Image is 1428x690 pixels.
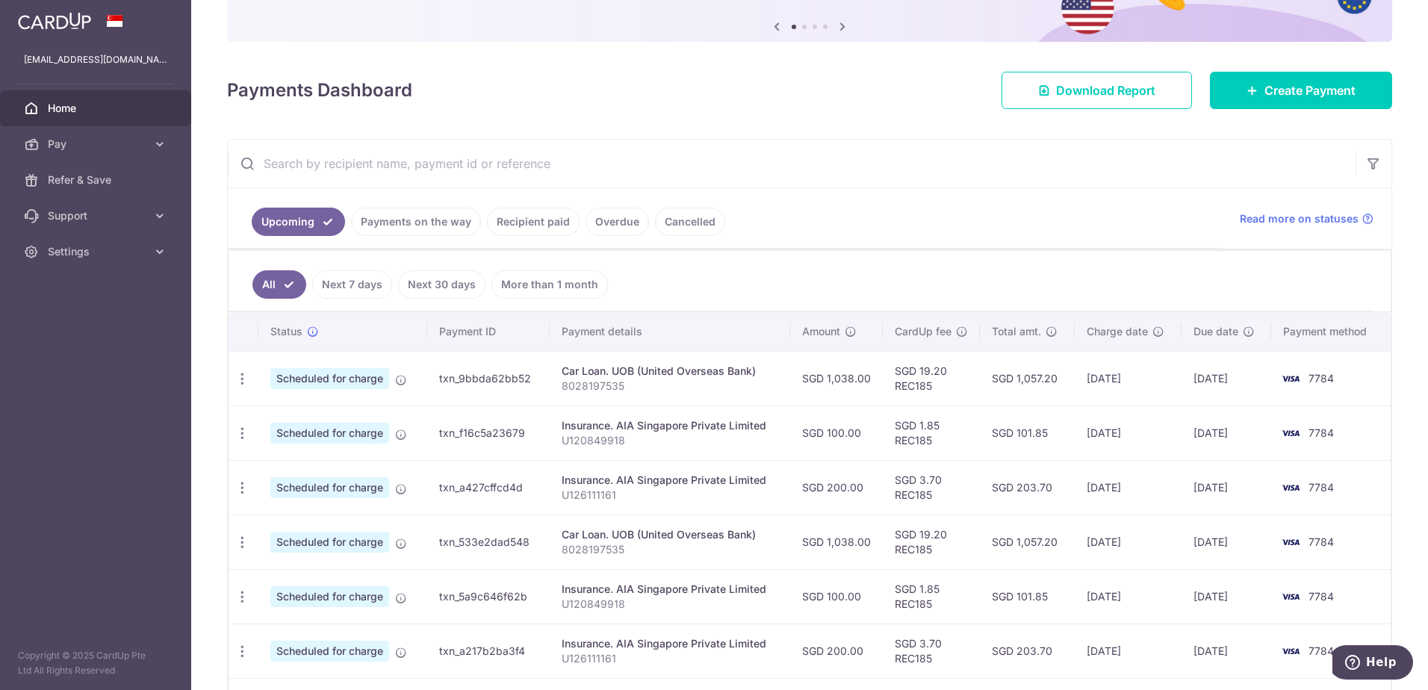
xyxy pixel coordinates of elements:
[1075,351,1182,405] td: [DATE]
[655,208,725,236] a: Cancelled
[351,208,481,236] a: Payments on the way
[1182,569,1271,624] td: [DATE]
[562,582,778,597] div: Insurance. AIA Singapore Private Limited
[1264,81,1356,99] span: Create Payment
[883,515,980,569] td: SGD 19.20 REC185
[883,460,980,515] td: SGD 3.70 REC185
[790,569,883,624] td: SGD 100.00
[562,597,778,612] p: U120849918
[491,270,608,299] a: More than 1 month
[562,418,778,433] div: Insurance. AIA Singapore Private Limited
[427,515,549,569] td: txn_533e2dad548
[1276,424,1306,442] img: Bank Card
[48,172,146,187] span: Refer & Save
[48,101,146,116] span: Home
[790,515,883,569] td: SGD 1,038.00
[312,270,392,299] a: Next 7 days
[550,312,790,351] th: Payment details
[398,270,485,299] a: Next 30 days
[802,324,840,339] span: Amount
[1276,642,1306,660] img: Bank Card
[1193,324,1238,339] span: Due date
[427,624,549,678] td: txn_a217b2ba3f4
[1240,211,1359,226] span: Read more on statuses
[252,208,345,236] a: Upcoming
[1056,81,1155,99] span: Download Report
[48,244,146,259] span: Settings
[1087,324,1148,339] span: Charge date
[1075,515,1182,569] td: [DATE]
[1309,535,1334,548] span: 7784
[1182,351,1271,405] td: [DATE]
[270,368,389,389] span: Scheduled for charge
[562,651,778,666] p: U126111161
[1075,624,1182,678] td: [DATE]
[1309,481,1334,494] span: 7784
[790,351,883,405] td: SGD 1,038.00
[270,477,389,498] span: Scheduled for charge
[1002,72,1192,109] a: Download Report
[586,208,649,236] a: Overdue
[1276,479,1306,497] img: Bank Card
[427,569,549,624] td: txn_5a9c646f62b
[270,586,389,607] span: Scheduled for charge
[980,515,1074,569] td: SGD 1,057.20
[1332,645,1413,683] iframe: Opens a widget where you can find more information
[562,636,778,651] div: Insurance. AIA Singapore Private Limited
[1182,515,1271,569] td: [DATE]
[790,405,883,460] td: SGD 100.00
[883,624,980,678] td: SGD 3.70 REC185
[562,542,778,557] p: 8028197535
[1271,312,1391,351] th: Payment method
[1182,405,1271,460] td: [DATE]
[562,488,778,503] p: U126111161
[1182,624,1271,678] td: [DATE]
[883,351,980,405] td: SGD 19.20 REC185
[895,324,952,339] span: CardUp fee
[790,624,883,678] td: SGD 200.00
[427,351,549,405] td: txn_9bbda62bb52
[487,208,580,236] a: Recipient paid
[1309,426,1334,439] span: 7784
[48,137,146,152] span: Pay
[1182,460,1271,515] td: [DATE]
[427,405,549,460] td: txn_f16c5a23679
[270,324,302,339] span: Status
[562,379,778,394] p: 8028197535
[562,527,778,542] div: Car Loan. UOB (United Overseas Bank)
[980,460,1074,515] td: SGD 203.70
[1240,211,1373,226] a: Read more on statuses
[992,324,1041,339] span: Total amt.
[790,460,883,515] td: SGD 200.00
[227,77,412,104] h4: Payments Dashboard
[228,140,1356,187] input: Search by recipient name, payment id or reference
[980,405,1074,460] td: SGD 101.85
[562,364,778,379] div: Car Loan. UOB (United Overseas Bank)
[1309,644,1334,657] span: 7784
[1075,405,1182,460] td: [DATE]
[48,208,146,223] span: Support
[1276,533,1306,551] img: Bank Card
[1309,590,1334,603] span: 7784
[24,52,167,67] p: [EMAIL_ADDRESS][DOMAIN_NAME]
[883,569,980,624] td: SGD 1.85 REC185
[427,312,549,351] th: Payment ID
[252,270,306,299] a: All
[18,12,91,30] img: CardUp
[980,569,1074,624] td: SGD 101.85
[1075,569,1182,624] td: [DATE]
[980,351,1074,405] td: SGD 1,057.20
[1276,588,1306,606] img: Bank Card
[1276,370,1306,388] img: Bank Card
[270,532,389,553] span: Scheduled for charge
[270,641,389,662] span: Scheduled for charge
[1210,72,1392,109] a: Create Payment
[270,423,389,444] span: Scheduled for charge
[562,433,778,448] p: U120849918
[1075,460,1182,515] td: [DATE]
[562,473,778,488] div: Insurance. AIA Singapore Private Limited
[427,460,549,515] td: txn_a427cffcd4d
[883,405,980,460] td: SGD 1.85 REC185
[980,624,1074,678] td: SGD 203.70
